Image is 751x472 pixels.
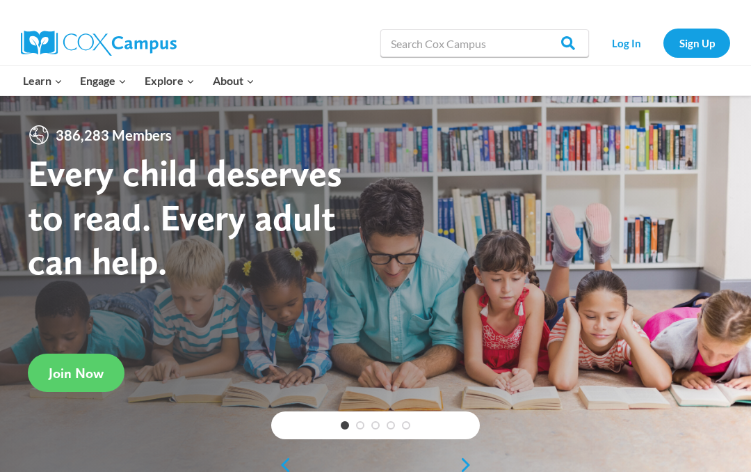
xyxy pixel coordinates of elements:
span: About [213,72,255,90]
input: Search Cox Campus [380,29,589,57]
a: 1 [341,421,349,430]
strong: Every child deserves to read. Every adult can help. [28,150,342,283]
span: 386,283 Members [50,124,177,146]
a: Log In [596,29,656,57]
a: Sign Up [663,29,730,57]
span: Explore [145,72,195,90]
nav: Primary Navigation [14,66,263,95]
a: 4 [387,421,395,430]
img: Cox Campus [21,31,177,56]
nav: Secondary Navigation [596,29,730,57]
a: Join Now [28,354,124,392]
span: Engage [80,72,127,90]
a: 3 [371,421,380,430]
span: Join Now [49,365,104,381]
a: 2 [356,421,364,430]
span: Learn [23,72,63,90]
a: 5 [402,421,410,430]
